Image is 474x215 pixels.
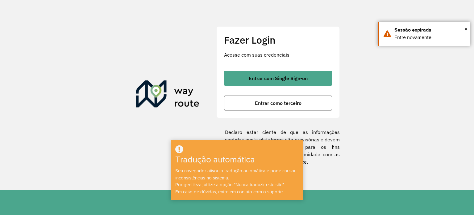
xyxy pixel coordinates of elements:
font: × [464,26,468,32]
button: Fechar [464,24,468,34]
button: botão [224,96,332,110]
img: Roteirizador AmbevTech [136,80,199,110]
font: Por gentileza, utilize a opção "Nunca traduzir este site". [175,182,285,187]
button: botão [224,71,332,86]
font: Entrar como terceiro [255,100,301,106]
font: Declaro estar ciente de que as informações contidas nesta plataforma são provisórias e devem ser ... [225,129,340,165]
div: Sessão expirada [394,26,466,34]
font: Seu navegador ativou a tradução automática e pode causar inconsistências no sistema. [175,168,296,180]
font: Em caso de dúvidas, entre em contato com o suporte. [175,189,284,194]
font: Entrar com Single Sign-on [249,75,308,81]
font: Entre novamente [394,35,431,40]
font: Tradução automática [175,155,255,165]
font: Sessão expirada [394,27,431,32]
font: Acesse com suas credenciais [224,52,289,58]
font: Fazer Login [224,33,276,46]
